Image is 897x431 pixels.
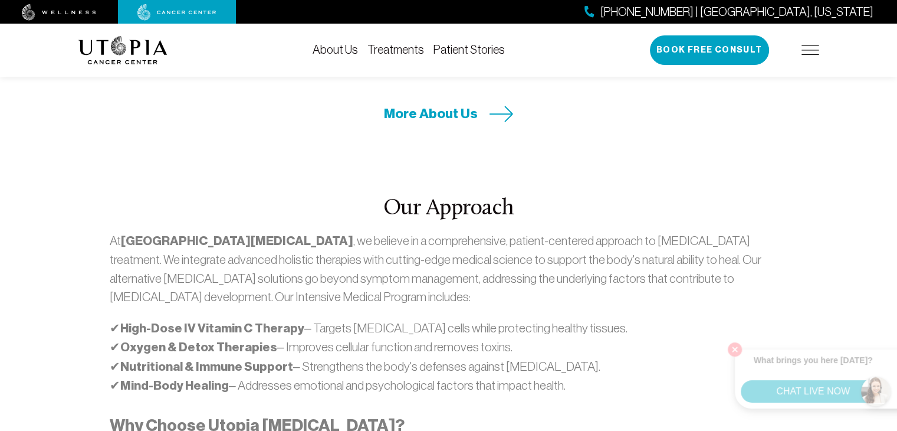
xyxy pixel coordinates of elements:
[584,4,873,21] a: [PHONE_NUMBER] | [GEOGRAPHIC_DATA], [US_STATE]
[137,4,216,21] img: cancer center
[600,4,873,21] span: [PHONE_NUMBER] | [GEOGRAPHIC_DATA], [US_STATE]
[384,105,478,123] span: More About Us
[110,319,787,396] p: ✔ – Targets [MEDICAL_DATA] cells while protecting healthy tissues. ✔ – Improves cellular function...
[801,45,819,55] img: icon-hamburger
[120,378,229,393] strong: Mind-Body Healing
[120,321,304,336] strong: High-Dose IV Vitamin C Therapy
[650,35,769,65] button: Book Free Consult
[367,43,424,56] a: Treatments
[384,105,514,123] a: More About Us
[120,339,277,355] strong: Oxygen & Detox Therapies
[110,231,787,306] p: At , we believe in a comprehensive, patient-centered approach to [MEDICAL_DATA] treatment. We int...
[78,36,167,64] img: logo
[22,4,96,21] img: wellness
[120,359,293,374] strong: Nutritional & Immune Support
[313,43,358,56] a: About Us
[121,233,353,249] strong: [GEOGRAPHIC_DATA][MEDICAL_DATA]
[110,197,787,221] h2: Our Approach
[433,43,505,56] a: Patient Stories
